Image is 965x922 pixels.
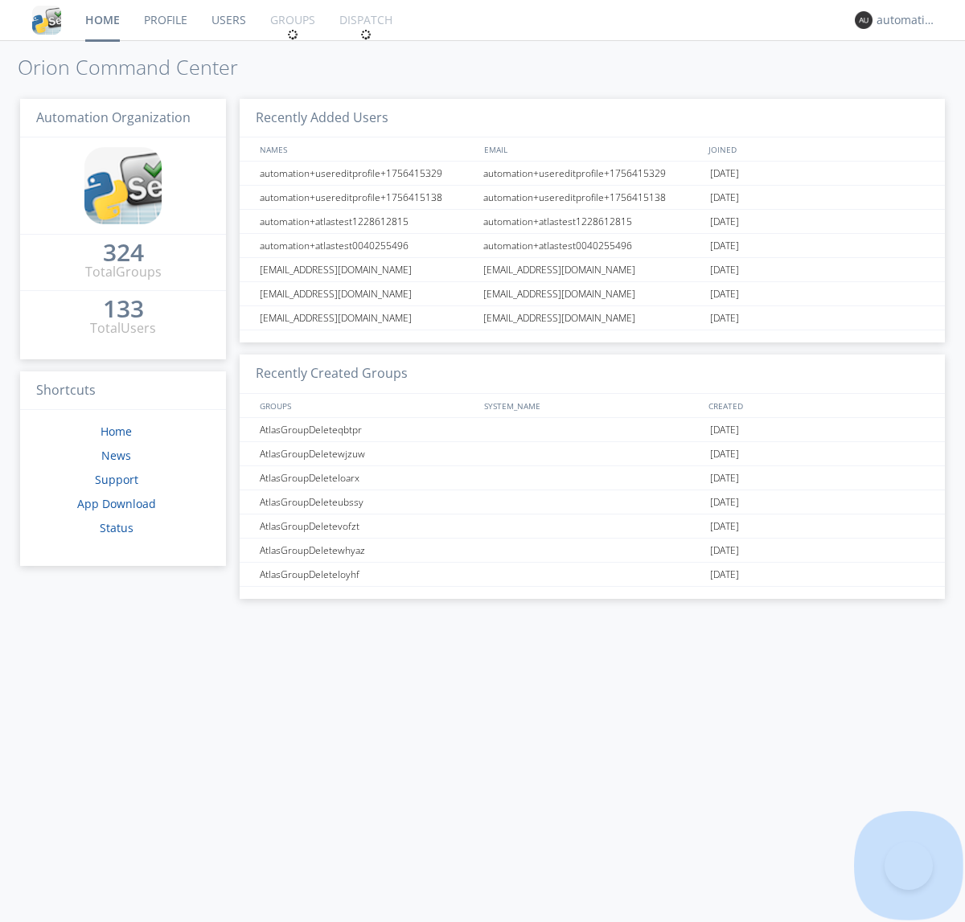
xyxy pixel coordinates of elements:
[480,137,704,161] div: EMAIL
[256,186,478,209] div: automation+usereditprofile+1756415138
[710,282,739,306] span: [DATE]
[287,29,298,40] img: spin.svg
[877,12,937,28] div: automation+atlas0003
[103,244,144,263] a: 324
[240,234,945,258] a: automation+atlastest0040255496automation+atlastest0040255496[DATE]
[256,394,476,417] div: GROUPS
[240,442,945,466] a: AtlasGroupDeletewjzuw[DATE]
[240,282,945,306] a: [EMAIL_ADDRESS][DOMAIN_NAME][EMAIL_ADDRESS][DOMAIN_NAME][DATE]
[77,496,156,511] a: App Download
[704,394,930,417] div: CREATED
[710,563,739,587] span: [DATE]
[479,306,706,330] div: [EMAIL_ADDRESS][DOMAIN_NAME]
[240,354,945,394] h3: Recently Created Groups
[36,109,191,126] span: Automation Organization
[256,418,478,441] div: AtlasGroupDeleteqbtpr
[710,442,739,466] span: [DATE]
[479,258,706,281] div: [EMAIL_ADDRESS][DOMAIN_NAME]
[480,394,704,417] div: SYSTEM_NAME
[100,520,133,535] a: Status
[103,244,144,260] div: 324
[256,282,478,305] div: [EMAIL_ADDRESS][DOMAIN_NAME]
[710,234,739,258] span: [DATE]
[240,162,945,186] a: automation+usereditprofile+1756415329automation+usereditprofile+1756415329[DATE]
[103,301,144,317] div: 133
[32,6,61,35] img: cddb5a64eb264b2086981ab96f4c1ba7
[101,448,131,463] a: News
[256,306,478,330] div: [EMAIL_ADDRESS][DOMAIN_NAME]
[84,147,162,224] img: cddb5a64eb264b2086981ab96f4c1ba7
[256,539,478,562] div: AtlasGroupDeletewhyaz
[256,258,478,281] div: [EMAIL_ADDRESS][DOMAIN_NAME]
[710,514,739,539] span: [DATE]
[710,490,739,514] span: [DATE]
[256,514,478,538] div: AtlasGroupDeletevofzt
[710,306,739,330] span: [DATE]
[479,186,706,209] div: automation+usereditprofile+1756415138
[103,301,144,319] a: 133
[256,210,478,233] div: automation+atlastest1228612815
[710,210,739,234] span: [DATE]
[855,11,873,29] img: 373638.png
[240,99,945,138] h3: Recently Added Users
[885,842,933,890] iframe: Toggle Customer Support
[479,234,706,257] div: automation+atlastest0040255496
[256,442,478,465] div: AtlasGroupDeletewjzuw
[479,282,706,305] div: [EMAIL_ADDRESS][DOMAIN_NAME]
[95,472,138,487] a: Support
[256,234,478,257] div: automation+atlastest0040255496
[710,418,739,442] span: [DATE]
[360,29,372,40] img: spin.svg
[710,539,739,563] span: [DATE]
[240,490,945,514] a: AtlasGroupDeleteubssy[DATE]
[256,162,478,185] div: automation+usereditprofile+1756415329
[240,258,945,282] a: [EMAIL_ADDRESS][DOMAIN_NAME][EMAIL_ADDRESS][DOMAIN_NAME][DATE]
[710,162,739,186] span: [DATE]
[256,137,476,161] div: NAMES
[20,371,226,411] h3: Shortcuts
[101,424,132,439] a: Home
[710,466,739,490] span: [DATE]
[90,319,156,338] div: Total Users
[710,258,739,282] span: [DATE]
[479,210,706,233] div: automation+atlastest1228612815
[240,466,945,490] a: AtlasGroupDeleteloarx[DATE]
[710,186,739,210] span: [DATE]
[256,563,478,586] div: AtlasGroupDeleteloyhf
[240,563,945,587] a: AtlasGroupDeleteloyhf[DATE]
[256,490,478,514] div: AtlasGroupDeleteubssy
[479,162,706,185] div: automation+usereditprofile+1756415329
[85,263,162,281] div: Total Groups
[240,186,945,210] a: automation+usereditprofile+1756415138automation+usereditprofile+1756415138[DATE]
[704,137,930,161] div: JOINED
[240,418,945,442] a: AtlasGroupDeleteqbtpr[DATE]
[240,539,945,563] a: AtlasGroupDeletewhyaz[DATE]
[240,514,945,539] a: AtlasGroupDeletevofzt[DATE]
[240,306,945,330] a: [EMAIL_ADDRESS][DOMAIN_NAME][EMAIL_ADDRESS][DOMAIN_NAME][DATE]
[256,466,478,490] div: AtlasGroupDeleteloarx
[240,210,945,234] a: automation+atlastest1228612815automation+atlastest1228612815[DATE]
